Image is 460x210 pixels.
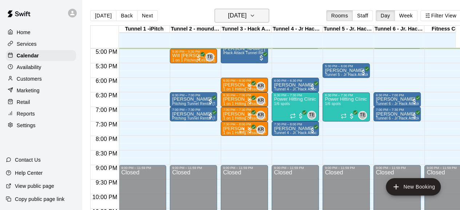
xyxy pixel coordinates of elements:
span: All customers have paid [246,98,253,105]
div: 6:30 PM – 7:30 PM: Power Hitting Clinic (ages 7-12) [323,92,370,121]
a: Customers [6,73,76,84]
div: Tyler Eckberg [358,111,367,120]
p: Copy public page link [15,195,64,203]
p: Contact Us [15,156,41,163]
span: All customers have paid [348,112,355,120]
div: Tunnel 4 - Jr Hack Attack [272,26,323,33]
span: All customers have paid [207,112,214,120]
a: Services [6,39,76,49]
p: Marketing [17,87,40,94]
div: Tyler Eckberg [205,53,214,61]
div: 7:00 PM – 7:30 PM: Luke Briley [221,107,268,121]
button: Staff [352,10,373,21]
span: Kevin Reeves [259,111,265,120]
div: 7:30 PM – 8:00 PM: 1 on 1 Hitting Lesson (Kevin Reeves) [221,121,268,136]
div: 6:30 PM – 7:00 PM [172,93,215,97]
span: KR [258,97,264,104]
span: 9:30 PM [94,179,119,186]
p: View public page [15,182,54,190]
div: Tunnel 3 - Hack Attack [221,26,272,33]
button: [DATE] [215,9,269,23]
p: Services [17,40,37,48]
button: Week [395,10,417,21]
div: 9:00 PM – 11:59 PM [121,166,164,170]
div: 4:45 PM – 5:30 PM: iHack Attack Tunnel Rental (Tunnel 3) [221,41,268,63]
button: Rooms [326,10,352,21]
div: Tunnel 5 - Jr. Hack Attack [323,26,373,33]
span: 6:00 PM [94,78,119,84]
div: 9:00 PM – 11:59 PM [274,166,317,170]
div: 7:30 PM – 8:00 PM [223,122,266,126]
div: 7:30 PM – 8:00 PM [274,122,317,126]
div: 6:00 PM – 6:30 PM [274,79,317,82]
div: Retail [6,97,76,108]
div: 9:00 PM – 11:59 PM [325,166,368,170]
div: 6:30 PM – 7:00 PM [376,93,419,97]
span: 9:00 PM [94,165,119,171]
button: [DATE] [90,10,116,21]
span: All customers have paid [246,112,253,120]
div: 6:30 PM – 7:30 PM [274,93,317,97]
div: 7:00 PM – 7:30 PM: Jasen Barnes [373,107,421,121]
span: iHack Attack Tunnel Rental (Tunnel 3) [223,51,288,55]
span: 5:00 PM [94,49,119,55]
div: 6:00 PM – 6:30 PM: Sam Barrer [272,78,319,92]
span: 8:00 PM [94,136,119,142]
div: 6:30 PM – 7:00 PM [223,93,266,97]
span: Recurring event [341,113,347,119]
div: 7:00 PM – 7:30 PM: Jasen Barnes [170,107,217,121]
span: Pitching Tunnel Rental (Tunnel 2) [172,116,230,120]
span: 1/6 spots filled [325,102,341,106]
span: Tunnel 4 - Jr. Hack Attack, Youth [GEOGRAPHIC_DATA] [274,87,371,91]
span: 6:30 PM [94,92,119,98]
div: 6:30 PM – 7:30 PM [325,93,368,97]
span: All customers have paid [297,112,304,120]
p: Customers [17,75,42,82]
div: 7:00 PM – 7:30 PM [172,108,215,112]
span: All customers have paid [309,127,316,134]
span: 1/6 spots filled [274,102,290,106]
div: 6:00 PM – 6:30 PM [223,79,266,82]
div: Kevin Reeves [256,82,265,90]
h6: [DATE] [228,11,247,21]
a: Settings [6,120,76,131]
div: 6:30 PM – 7:00 PM: Jasen Barnes [170,92,217,107]
span: 7:30 PM [94,121,119,128]
span: Tyler Eckberg [361,111,367,120]
div: 6:30 PM – 7:30 PM: Power Hitting Clinic (ages 7-12) [272,92,319,121]
span: Tyler Eckberg [310,111,316,120]
div: 7:00 PM – 7:30 PM [223,108,266,112]
span: All customers have paid [411,98,418,105]
span: All customers have paid [258,54,265,61]
div: 7:30 PM – 8:00 PM: Brian Fisher [272,121,319,136]
div: Tunnel 2 - mounds and MOCAP [170,26,221,33]
span: Pitching Tunnel Rental (Tunnel 2) [172,102,230,106]
span: 1 on 1 Hitting Lesson ([PERSON_NAME]) [223,131,295,135]
div: Availability [6,62,76,73]
a: Reports [6,108,76,119]
p: Calendar [17,52,39,59]
span: 10:00 PM [91,194,119,200]
div: Tunnel 6 - Jr. Hack Attack [373,26,424,33]
span: Tunnel 5 - Jr Hack Attack Rental (Baseball) [325,73,399,77]
span: Tunnel 4 - Jr. Hack Attack, Youth [GEOGRAPHIC_DATA] [274,131,371,135]
span: All customers have paid [246,83,253,90]
span: 1 on 1 Hitting Lesson ([PERSON_NAME]) [223,87,295,91]
div: Tyler Eckberg [307,111,316,120]
a: Marketing [6,85,76,96]
span: Tyler Eckberg [208,53,214,61]
div: 9:00 PM – 11:59 PM [376,166,419,170]
p: Settings [17,122,36,129]
p: Home [17,29,31,36]
a: Calendar [6,50,76,61]
span: Recurring event [239,128,245,133]
span: All customers have paid [207,98,214,105]
span: 1 on 1 Pitching Lesson ([PERSON_NAME]) [172,58,247,62]
div: 5:00 PM – 5:30 PM: Will DeStigter [170,49,217,63]
div: 6:00 PM – 6:30 PM: Roman Barnes [221,78,268,92]
button: Back [116,10,137,21]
